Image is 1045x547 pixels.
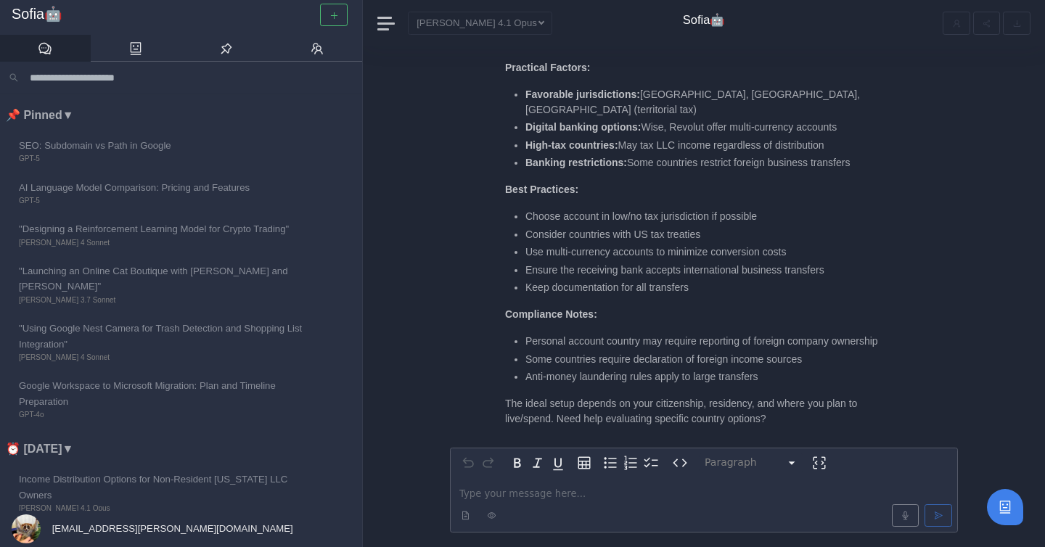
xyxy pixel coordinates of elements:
[451,477,957,532] div: editable markdown
[525,352,890,367] li: Some countries require declaration of foreign income sources
[525,155,890,170] li: Some countries restrict foreign business transfers
[19,472,311,503] span: Income Distribution Options for Non-Resident [US_STATE] LLC Owners
[19,237,311,249] span: [PERSON_NAME] 4 Sonnet
[620,453,641,473] button: Numbered list
[641,453,661,473] button: Check list
[548,453,568,473] button: Underline
[19,221,311,237] span: "Designing a Reinforcement Learning Model for Crypto Trading"
[505,396,890,427] p: The ideal setup depends on your citizenship, residency, and where you plan to live/spend. Need he...
[49,523,293,534] span: [EMAIL_ADDRESS][PERSON_NAME][DOMAIN_NAME]
[525,87,890,118] li: [GEOGRAPHIC_DATA], [GEOGRAPHIC_DATA], [GEOGRAPHIC_DATA] (territorial tax)
[19,263,311,295] span: "Launching an Online Cat Boutique with [PERSON_NAME] and [PERSON_NAME]"
[505,308,597,320] strong: Compliance Notes:
[525,157,627,168] strong: Banking restrictions:
[19,352,311,363] span: [PERSON_NAME] 4 Sonnet
[19,180,311,195] span: AI Language Model Comparison: Pricing and Features
[525,138,890,153] li: May tax LLC income regardless of distribution
[699,453,803,473] button: Block type
[600,453,661,473] div: toggle group
[19,503,311,514] span: [PERSON_NAME] 4.1 Opus
[525,121,641,133] strong: Digital banking options:
[528,453,548,473] button: Italic
[6,106,362,125] li: 📌 Pinned ▼
[525,209,890,224] li: Choose account in low/no tax jurisdiction if possible
[12,6,351,23] a: Sofia🤖
[19,295,311,306] span: [PERSON_NAME] 3.7 Sonnet
[525,244,890,260] li: Use multi-currency accounts to minimize conversion costs
[525,263,890,278] li: Ensure the receiving bank accepts international business transfers
[507,453,528,473] button: Bold
[525,369,890,384] li: Anti-money laundering rules apply to large transfers
[505,62,591,73] strong: Practical Factors:
[19,153,311,165] span: GPT-5
[525,89,640,100] strong: Favorable jurisdictions:
[600,453,620,473] button: Bulleted list
[525,334,890,349] li: Personal account country may require reporting of foreign company ownership
[525,139,618,151] strong: High-tax countries:
[19,321,311,352] span: "Using Google Nest Camera for Trash Detection and Shopping List Integration"
[525,227,890,242] li: Consider countries with US tax treaties
[19,195,311,207] span: GPT-5
[24,67,353,88] input: Search conversations
[19,138,311,153] span: SEO: Subdomain vs Path in Google
[505,184,578,195] strong: Best Practices:
[19,378,311,409] span: Google Workspace to Microsoft Migration: Plan and Timeline Preparation
[670,453,690,473] button: Inline code format
[683,13,726,28] h4: Sofia🤖
[19,409,311,421] span: GPT-4o
[6,440,362,458] li: ⏰ [DATE] ▼
[525,120,890,135] li: Wise, Revolut offer multi-currency accounts
[525,280,890,295] li: Keep documentation for all transfers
